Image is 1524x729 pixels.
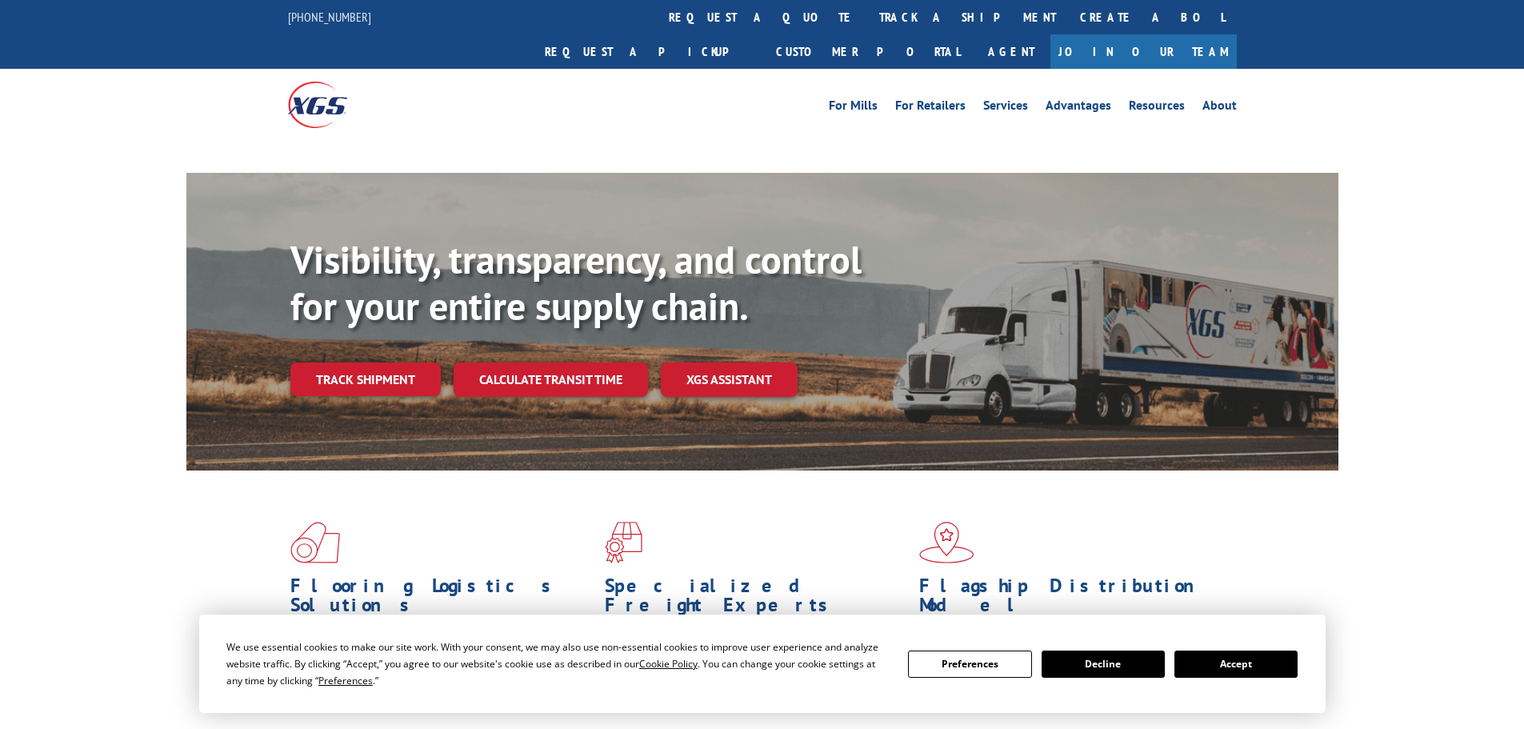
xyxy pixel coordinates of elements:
[290,362,441,396] a: Track shipment
[919,576,1222,623] h1: Flagship Distribution Model
[1046,99,1111,117] a: Advantages
[605,576,907,623] h1: Specialized Freight Experts
[1174,651,1298,678] button: Accept
[829,99,878,117] a: For Mills
[1042,651,1165,678] button: Decline
[226,639,889,689] div: We use essential cookies to make our site work. With your consent, we may also use non-essential ...
[290,522,340,563] img: xgs-icon-total-supply-chain-intelligence-red
[318,674,373,687] span: Preferences
[454,362,648,397] a: Calculate transit time
[764,34,972,69] a: Customer Portal
[639,657,698,671] span: Cookie Policy
[533,34,764,69] a: Request a pickup
[290,576,593,623] h1: Flooring Logistics Solutions
[199,615,1326,713] div: Cookie Consent Prompt
[1050,34,1237,69] a: Join Our Team
[290,234,862,330] b: Visibility, transparency, and control for your entire supply chain.
[288,9,371,25] a: [PHONE_NUMBER]
[908,651,1031,678] button: Preferences
[972,34,1050,69] a: Agent
[661,362,798,397] a: XGS ASSISTANT
[605,522,642,563] img: xgs-icon-focused-on-flooring-red
[919,522,974,563] img: xgs-icon-flagship-distribution-model-red
[983,99,1028,117] a: Services
[895,99,966,117] a: For Retailers
[1202,99,1237,117] a: About
[1129,99,1185,117] a: Resources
